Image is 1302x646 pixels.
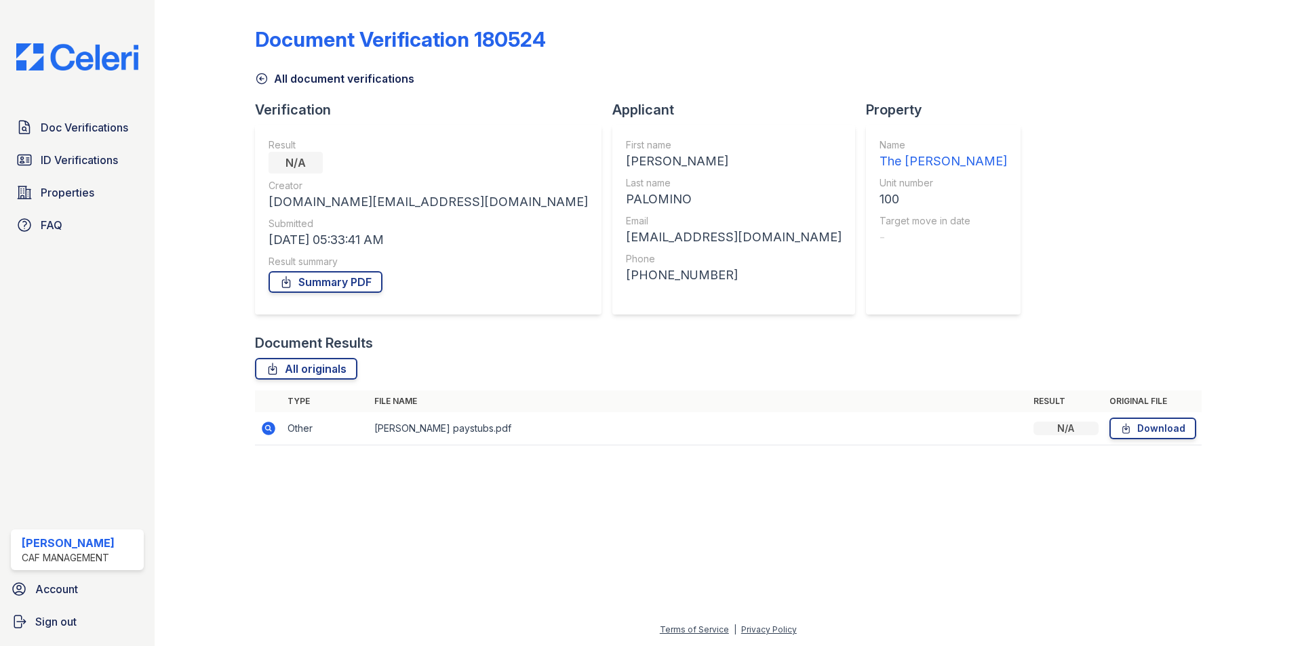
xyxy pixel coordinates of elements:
a: Privacy Policy [741,624,797,634]
div: CAF Management [22,551,115,565]
div: | [734,624,736,634]
div: Phone [626,252,842,266]
a: ID Verifications [11,146,144,174]
span: Account [35,581,78,597]
span: FAQ [41,217,62,233]
div: Property [866,100,1031,119]
a: Sign out [5,608,149,635]
div: [PHONE_NUMBER] [626,266,842,285]
div: - [880,228,1007,247]
div: Creator [269,179,588,193]
div: [PERSON_NAME] [626,152,842,171]
div: [EMAIL_ADDRESS][DOMAIN_NAME] [626,228,842,247]
a: Account [5,576,149,603]
div: [PERSON_NAME] [22,535,115,551]
span: Properties [41,184,94,201]
th: Type [282,390,369,412]
div: First name [626,138,842,152]
div: Last name [626,176,842,190]
div: Result [269,138,588,152]
div: [DATE] 05:33:41 AM [269,230,588,249]
div: Unit number [880,176,1007,190]
td: Other [282,412,369,445]
iframe: chat widget [1245,592,1288,632]
div: Verification [255,100,612,119]
div: Result summary [269,255,588,268]
a: Summary PDF [269,271,382,293]
img: CE_Logo_Blue-a8612792a0a2168367f1c8372b55b34899dd931a85d93a1a3d3e32e68fde9ad4.png [5,43,149,70]
div: Submitted [269,217,588,230]
span: ID Verifications [41,152,118,168]
div: [DOMAIN_NAME][EMAIL_ADDRESS][DOMAIN_NAME] [269,193,588,211]
a: FAQ [11,211,144,239]
div: N/A [1033,422,1099,435]
div: Applicant [612,100,866,119]
a: Terms of Service [660,624,729,634]
div: N/A [269,152,323,174]
a: Download [1109,418,1196,439]
div: Document Verification 180524 [255,27,546,52]
a: Doc Verifications [11,114,144,141]
a: Properties [11,179,144,206]
a: All document verifications [255,70,414,87]
div: Name [880,138,1007,152]
a: Name The [PERSON_NAME] [880,138,1007,171]
div: 100 [880,190,1007,209]
a: All originals [255,358,357,380]
td: [PERSON_NAME] paystubs.pdf [369,412,1028,445]
div: PALOMINO [626,190,842,209]
div: Email [626,214,842,228]
th: File name [369,390,1028,412]
th: Result [1028,390,1104,412]
div: Document Results [255,334,373,352]
div: Target move in date [880,214,1007,228]
span: Sign out [35,613,77,630]
span: Doc Verifications [41,119,128,136]
th: Original file [1104,390,1202,412]
div: The [PERSON_NAME] [880,152,1007,171]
